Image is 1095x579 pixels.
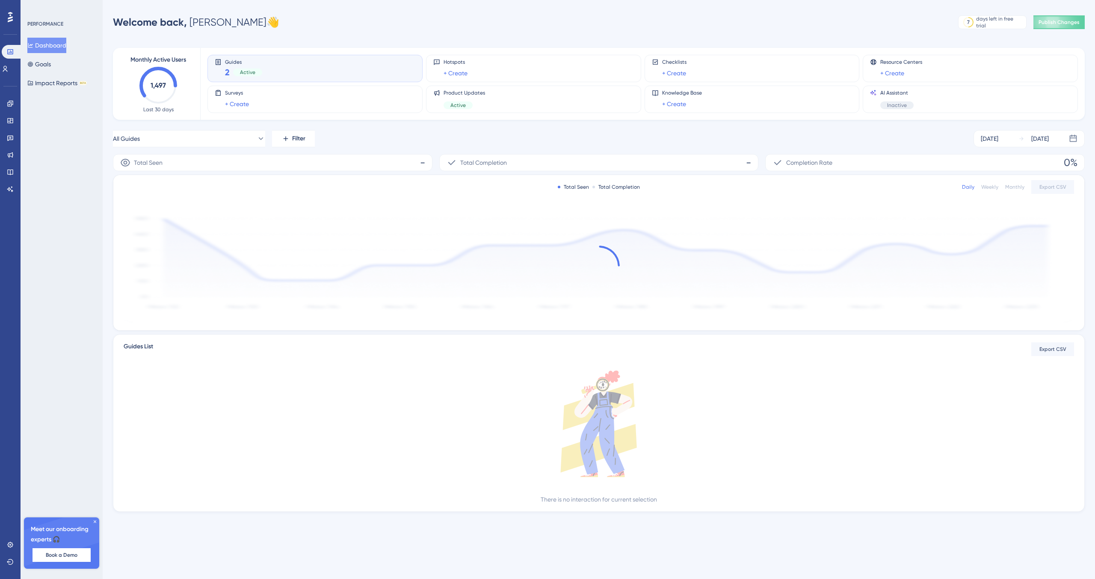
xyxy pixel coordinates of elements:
[662,89,702,96] span: Knowledge Base
[113,130,265,147] button: All Guides
[225,99,249,109] a: + Create
[420,156,425,169] span: -
[786,157,832,168] span: Completion Rate
[292,134,305,144] span: Filter
[113,15,279,29] div: [PERSON_NAME] 👋
[981,134,998,144] div: [DATE]
[272,130,315,147] button: Filter
[124,341,153,357] span: Guides List
[662,68,686,78] a: + Create
[27,75,87,91] button: Impact ReportsBETA
[662,59,687,65] span: Checklists
[143,106,174,113] span: Last 30 days
[1033,15,1085,29] button: Publish Changes
[113,134,140,144] span: All Guides
[225,89,249,96] span: Surveys
[27,38,66,53] button: Dashboard
[151,81,166,89] text: 1,497
[962,184,974,190] div: Daily
[79,81,87,85] div: BETA
[134,157,163,168] span: Total Seen
[460,157,507,168] span: Total Completion
[967,19,970,26] div: 7
[746,156,751,169] span: -
[27,56,51,72] button: Goals
[592,184,640,190] div: Total Completion
[225,59,262,65] span: Guides
[46,552,77,558] span: Book a Demo
[887,102,907,109] span: Inactive
[1039,184,1066,190] span: Export CSV
[880,68,904,78] a: + Create
[130,55,186,65] span: Monthly Active Users
[1064,156,1077,169] span: 0%
[113,16,187,28] span: Welcome back,
[662,99,686,109] a: + Create
[31,524,92,545] span: Meet our onboarding experts 🎧
[1031,134,1049,144] div: [DATE]
[541,494,657,505] div: There is no interaction for current selection
[450,102,466,109] span: Active
[1031,342,1074,356] button: Export CSV
[981,184,998,190] div: Weekly
[1005,184,1024,190] div: Monthly
[444,68,468,78] a: + Create
[33,548,91,562] button: Book a Demo
[1031,180,1074,194] button: Export CSV
[976,15,1024,29] div: days left in free trial
[225,66,230,78] span: 2
[1039,19,1080,26] span: Publish Changes
[27,21,63,27] div: PERFORMANCE
[558,184,589,190] div: Total Seen
[444,89,485,96] span: Product Updates
[1039,346,1066,353] span: Export CSV
[444,59,468,65] span: Hotspots
[240,69,255,76] span: Active
[880,89,914,96] span: AI Assistant
[880,59,922,65] span: Resource Centers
